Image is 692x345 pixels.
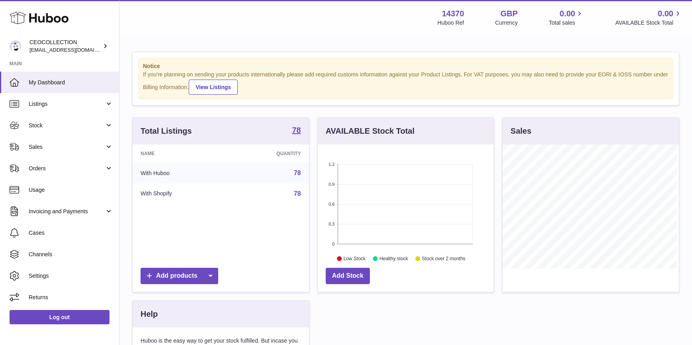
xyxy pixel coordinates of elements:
[328,222,334,226] text: 0.3
[332,242,334,246] text: 0
[500,8,518,19] strong: GBP
[615,8,682,27] a: 0.00 AVAILABLE Stock Total
[10,40,22,52] img: internalAdmin-14370@internal.huboo.com
[29,251,113,258] span: Channels
[29,165,105,172] span: Orders
[29,79,113,86] span: My Dashboard
[328,162,334,167] text: 1.2
[29,208,105,215] span: Invoicing and Payments
[228,144,309,163] th: Quantity
[29,229,113,237] span: Cases
[292,126,301,134] strong: 78
[615,19,682,27] span: AVAILABLE Stock Total
[133,183,228,204] td: With Shopify
[326,268,370,284] a: Add Stock
[143,62,669,70] strong: Notice
[29,294,113,301] span: Returns
[141,268,218,284] a: Add products
[29,47,117,53] span: [EMAIL_ADDRESS][DOMAIN_NAME]
[29,143,105,151] span: Sales
[133,144,228,163] th: Name
[379,256,409,261] text: Healthy stock
[143,71,669,95] div: If you're planning on sending your products internationally please add required customs informati...
[422,256,465,261] text: Stock over 2 months
[29,122,105,129] span: Stock
[294,170,301,176] a: 78
[141,309,158,320] h3: Help
[294,190,301,197] a: 78
[442,8,464,19] strong: 14370
[29,100,105,108] span: Listings
[326,126,414,136] h3: AVAILABLE Stock Total
[438,19,464,27] div: Huboo Ref
[29,186,113,194] span: Usage
[344,256,366,261] text: Low Stock
[328,182,334,187] text: 0.9
[549,8,584,27] a: 0.00 Total sales
[10,310,109,324] a: Log out
[292,126,301,136] a: 78
[189,80,238,95] a: View Listings
[29,272,113,280] span: Settings
[328,202,334,207] text: 0.6
[141,126,192,136] h3: Total Listings
[133,163,228,183] td: With Huboo
[510,126,531,136] h3: Sales
[495,19,518,27] div: Currency
[658,8,673,19] span: 0.00
[549,19,584,27] span: Total sales
[29,39,101,54] div: CEOCOLLECTION
[560,8,575,19] span: 0.00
